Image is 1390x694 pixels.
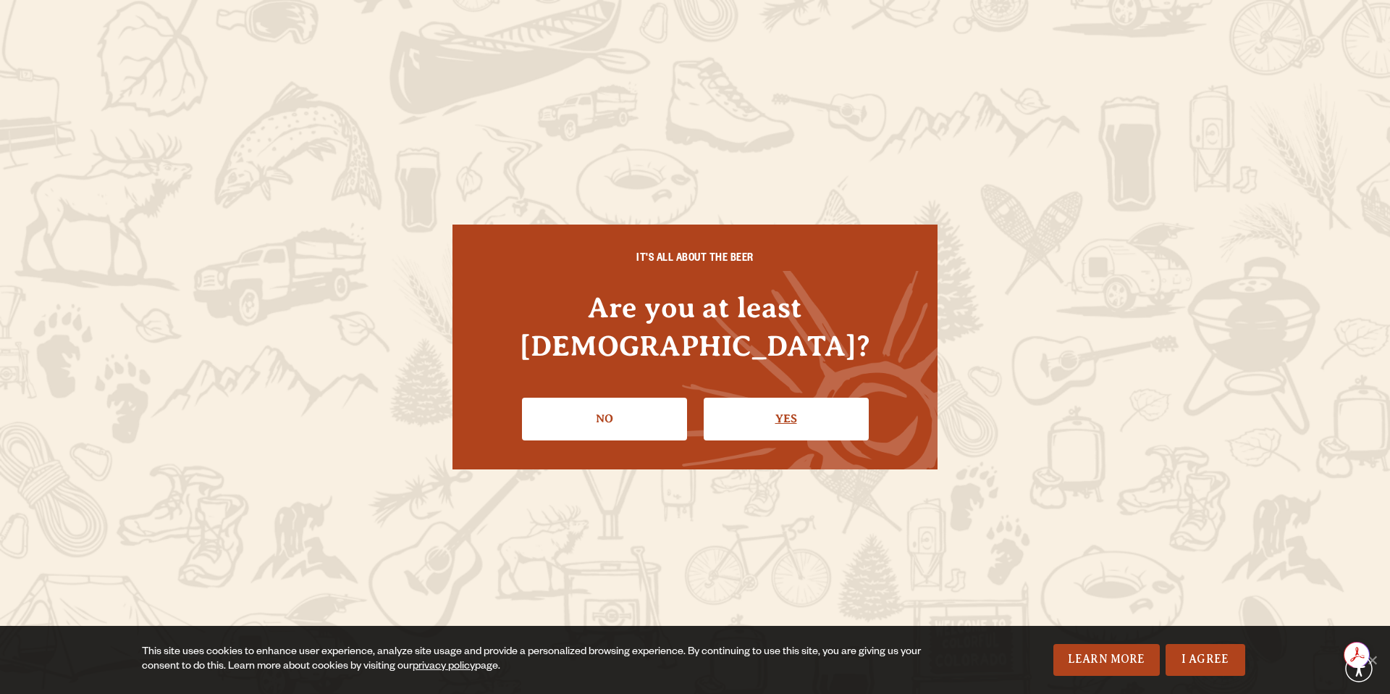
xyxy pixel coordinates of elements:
[1166,644,1245,676] a: I Agree
[1053,644,1160,676] a: Learn More
[704,398,869,440] a: Confirm I'm 21 or older
[522,398,687,440] a: No
[481,288,909,365] h4: Are you at least [DEMOGRAPHIC_DATA]?
[413,661,475,673] a: privacy policy
[142,645,932,674] div: This site uses cookies to enhance user experience, analyze site usage and provide a personalized ...
[481,254,909,267] h6: IT'S ALL ABOUT THE BEER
